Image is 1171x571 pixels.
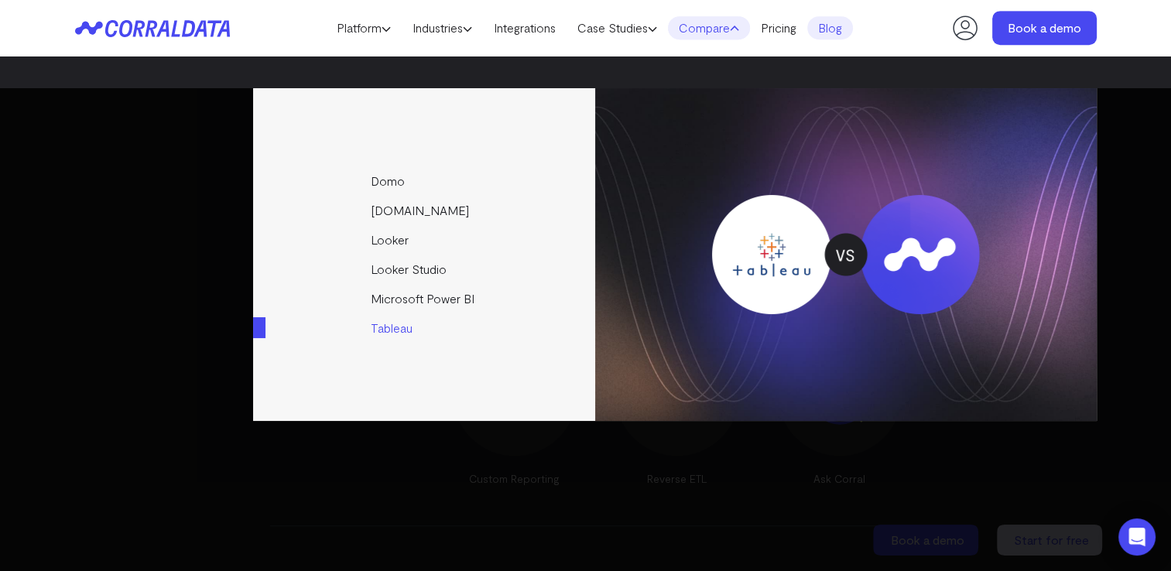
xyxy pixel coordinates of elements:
div: Open Intercom Messenger [1118,518,1156,556]
a: Case Studies [567,16,668,39]
a: Platform [326,16,402,39]
a: Looker Studio [253,255,597,284]
a: Looker [253,225,597,255]
a: Industries [402,16,483,39]
a: Tableau [253,313,597,343]
a: Compare [668,16,750,39]
a: Book a demo [992,11,1097,45]
a: [DOMAIN_NAME] [253,196,597,225]
a: Integrations [483,16,567,39]
a: Blog [807,16,853,39]
a: Pricing [750,16,807,39]
a: Domo [253,166,597,196]
a: Microsoft Power BI [253,284,597,313]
